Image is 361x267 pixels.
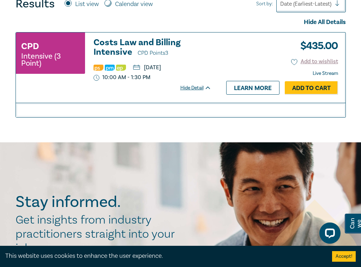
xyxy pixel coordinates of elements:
strong: Live Stream [313,70,338,77]
h3: CPD [21,40,39,53]
small: Intensive (3 Point) [21,53,80,67]
div: Hide Detail [180,84,219,91]
h3: $ 435.00 [295,38,338,54]
img: Ethics & Professional Responsibility [116,65,126,71]
button: Add to wishlist [291,58,338,66]
img: Professional Skills [94,65,103,71]
h2: Get insights from industry practitioners straight into your inbox. [16,213,182,255]
a: Learn more [226,81,279,94]
img: Practice Management & Business Skills [105,65,115,71]
p: 10:00 AM - 1:30 PM [94,74,151,81]
div: This website uses cookies to enhance the user experience. [5,251,321,261]
iframe: LiveChat chat widget [314,220,343,249]
span: CPD Points 3 [138,49,168,57]
h2: Stay informed. [16,193,182,211]
a: Add to Cart [285,81,338,95]
a: Costs Law and Billing Intensive CPD Points3 [94,38,211,58]
button: Accept cookies [332,251,356,262]
div: Hide All Details [16,18,346,27]
h3: Costs Law and Billing Intensive [94,38,211,58]
p: [DATE] [133,65,161,70]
